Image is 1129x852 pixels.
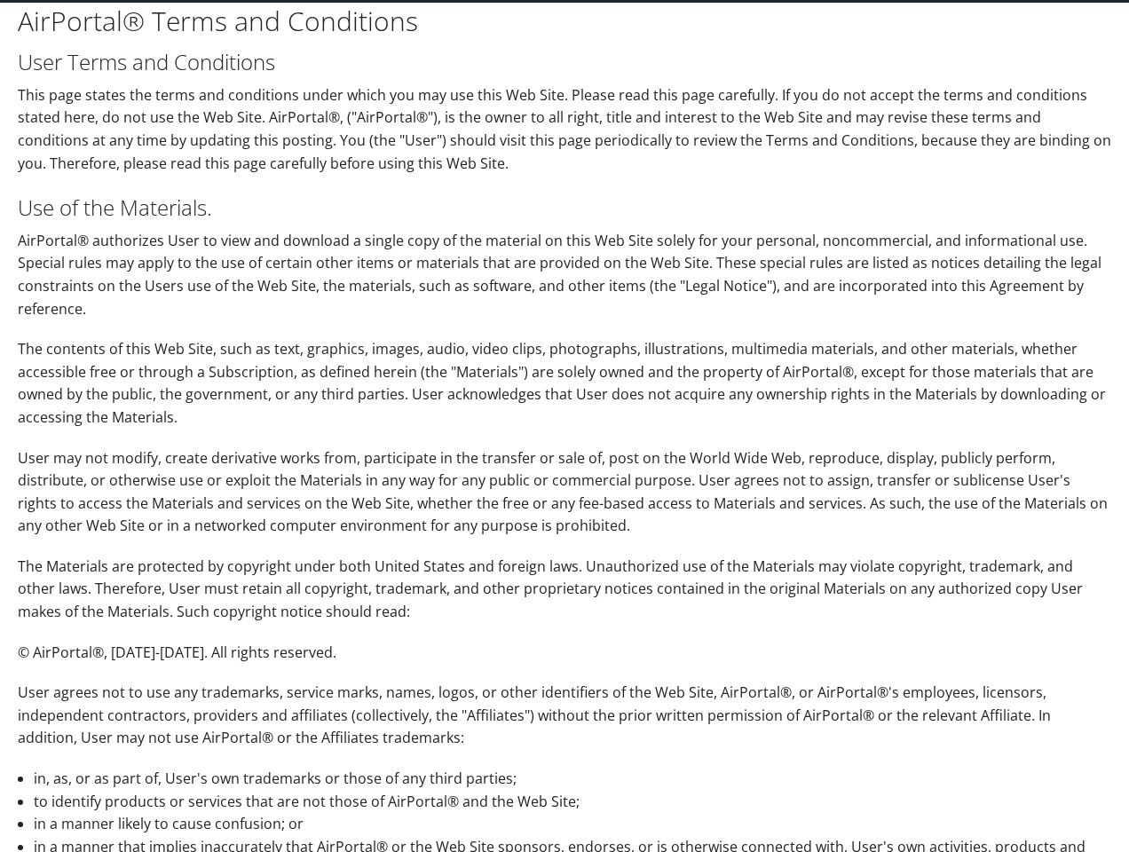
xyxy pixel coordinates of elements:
[18,556,1111,624] p: The Materials are protected by copyright under both United States and foreign laws. Unauthorized ...
[18,447,1111,538] p: User may not modify, create derivative works from, participate in the transfer or sale of, post o...
[34,791,1111,814] li: to identify products or services that are not those of AirPortal® and the Web Site;
[18,230,1111,320] p: AirPortal® authorizes User to view and download a single copy of the material on this Web Site so...
[18,682,1111,750] p: User agrees not to use any trademarks, service marks, names, logos, or other identifiers of the W...
[18,642,1111,665] p: © AirPortal®, [DATE]-[DATE]. All rights reserved.
[18,193,1111,223] h2: Use of the Materials.
[18,47,1111,77] h2: User Terms and Conditions
[18,84,1111,175] p: This page states the terms and conditions under which you may use this Web Site. Please read this...
[18,338,1111,429] p: The contents of this Web Site, such as text, graphics, images, audio, video clips, photographs, i...
[34,813,1111,836] li: in a manner likely to cause confusion; or
[34,768,1111,791] li: in, as, or as part of, User's own trademarks or those of any third parties;
[18,3,1111,40] h1: AirPortal® Terms and Conditions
